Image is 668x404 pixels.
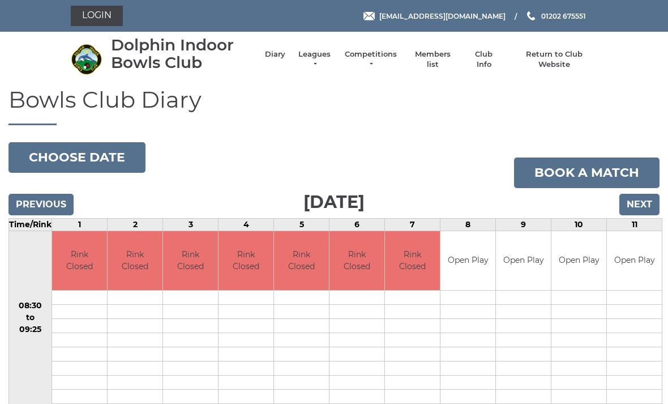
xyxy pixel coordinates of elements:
[379,11,506,20] span: [EMAIL_ADDRESS][DOMAIN_NAME]
[329,218,385,231] td: 6
[551,231,606,291] td: Open Play
[440,231,495,291] td: Open Play
[409,49,456,70] a: Members list
[108,231,162,291] td: Rink Closed
[551,218,607,231] td: 10
[468,49,500,70] a: Club Info
[52,218,108,231] td: 1
[274,218,329,231] td: 5
[496,218,551,231] td: 9
[108,218,163,231] td: 2
[607,231,662,291] td: Open Play
[440,218,496,231] td: 8
[297,49,332,70] a: Leagues
[265,49,285,59] a: Diary
[512,49,597,70] a: Return to Club Website
[344,49,398,70] a: Competitions
[607,218,662,231] td: 11
[111,36,254,71] div: Dolphin Indoor Bowls Club
[385,218,440,231] td: 7
[541,11,586,20] span: 01202 675551
[514,158,660,188] a: Book a match
[52,231,107,291] td: Rink Closed
[8,87,660,125] h1: Bowls Club Diary
[71,6,123,26] a: Login
[496,231,551,291] td: Open Play
[329,231,384,291] td: Rink Closed
[163,218,219,231] td: 3
[525,11,586,22] a: Phone us 01202 675551
[619,194,660,215] input: Next
[8,194,74,215] input: Previous
[163,231,218,291] td: Rink Closed
[219,218,274,231] td: 4
[363,12,375,20] img: Email
[363,11,506,22] a: Email [EMAIL_ADDRESS][DOMAIN_NAME]
[385,231,440,291] td: Rink Closed
[9,218,52,231] td: Time/Rink
[219,231,273,291] td: Rink Closed
[274,231,329,291] td: Rink Closed
[527,11,535,20] img: Phone us
[8,142,145,173] button: Choose date
[71,44,102,75] img: Dolphin Indoor Bowls Club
